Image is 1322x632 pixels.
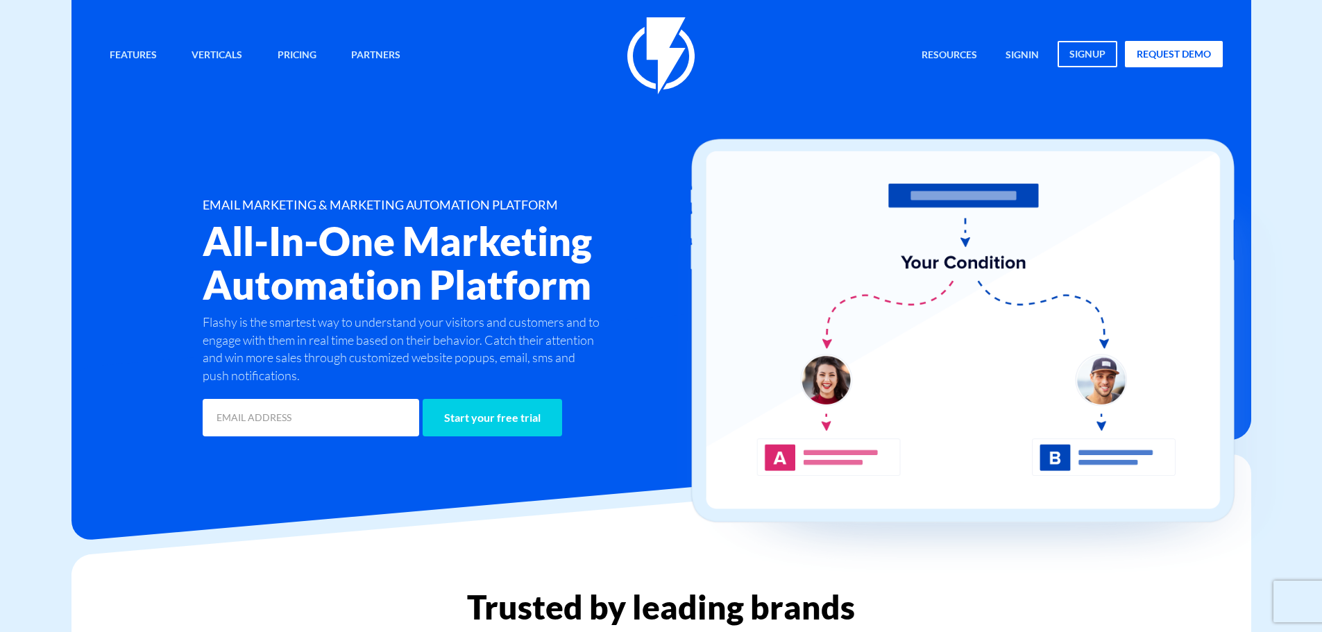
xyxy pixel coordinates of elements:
a: Pricing [267,41,327,71]
h1: EMAIL MARKETING & MARKETING AUTOMATION PLATFORM [203,198,744,212]
a: Verticals [181,41,253,71]
input: EMAIL ADDRESS [203,399,419,436]
input: Start your free trial [423,399,562,436]
a: signup [1058,41,1117,67]
h2: All-In-One Marketing Automation Platform [203,219,744,307]
a: request demo [1125,41,1223,67]
p: Flashy is the smartest way to understand your visitors and customers and to engage with them in r... [203,314,604,385]
h2: Trusted by leading brands [71,589,1251,625]
a: Features [99,41,167,71]
a: Resources [911,41,988,71]
a: Partners [341,41,411,71]
a: signin [995,41,1049,71]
